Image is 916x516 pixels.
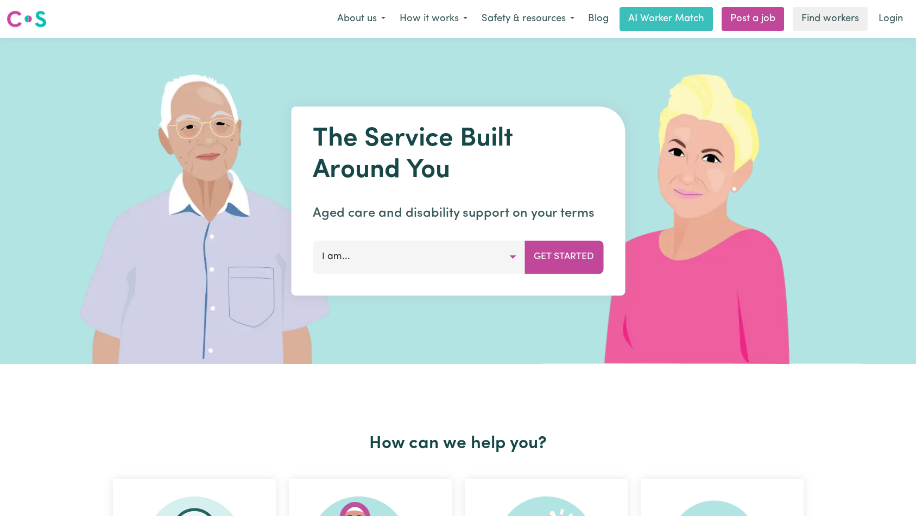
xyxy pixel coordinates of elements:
button: I am... [313,241,525,273]
h2: How can we help you? [106,433,810,454]
button: How it works [393,8,475,30]
button: About us [330,8,393,30]
a: Find workers [793,7,868,31]
a: Blog [582,7,615,31]
button: Get Started [525,241,603,273]
a: Post a job [722,7,784,31]
a: Careseekers logo [7,7,47,32]
img: Careseekers logo [7,9,47,29]
a: AI Worker Match [620,7,713,31]
p: Aged care and disability support on your terms [313,204,603,223]
button: Safety & resources [475,8,582,30]
h1: The Service Built Around You [313,124,603,186]
a: Login [872,7,909,31]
